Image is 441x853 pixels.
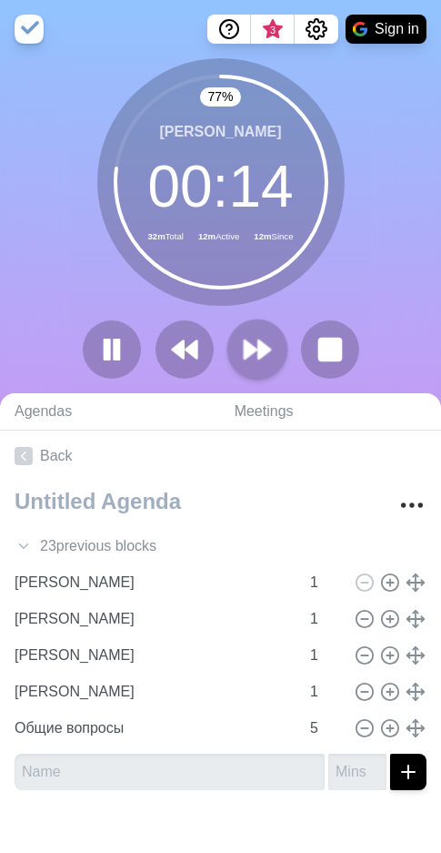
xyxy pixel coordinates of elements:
[15,754,325,790] input: Name
[251,15,295,44] button: What’s new
[303,710,346,746] input: Mins
[266,23,280,37] span: 3
[7,710,299,746] input: Name
[207,15,251,44] button: Help
[394,487,430,523] button: More
[220,393,441,431] a: Meetings
[303,601,346,637] input: Mins
[7,564,299,601] input: Name
[303,674,346,710] input: Mins
[353,22,367,36] img: google logo
[7,674,299,710] input: Name
[15,15,44,44] img: timeblocks logo
[7,601,299,637] input: Name
[303,564,346,601] input: Mins
[7,637,299,674] input: Name
[303,637,346,674] input: Mins
[328,754,386,790] input: Mins
[346,15,426,44] button: Sign in
[295,15,338,44] button: Settings
[149,535,156,557] span: s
